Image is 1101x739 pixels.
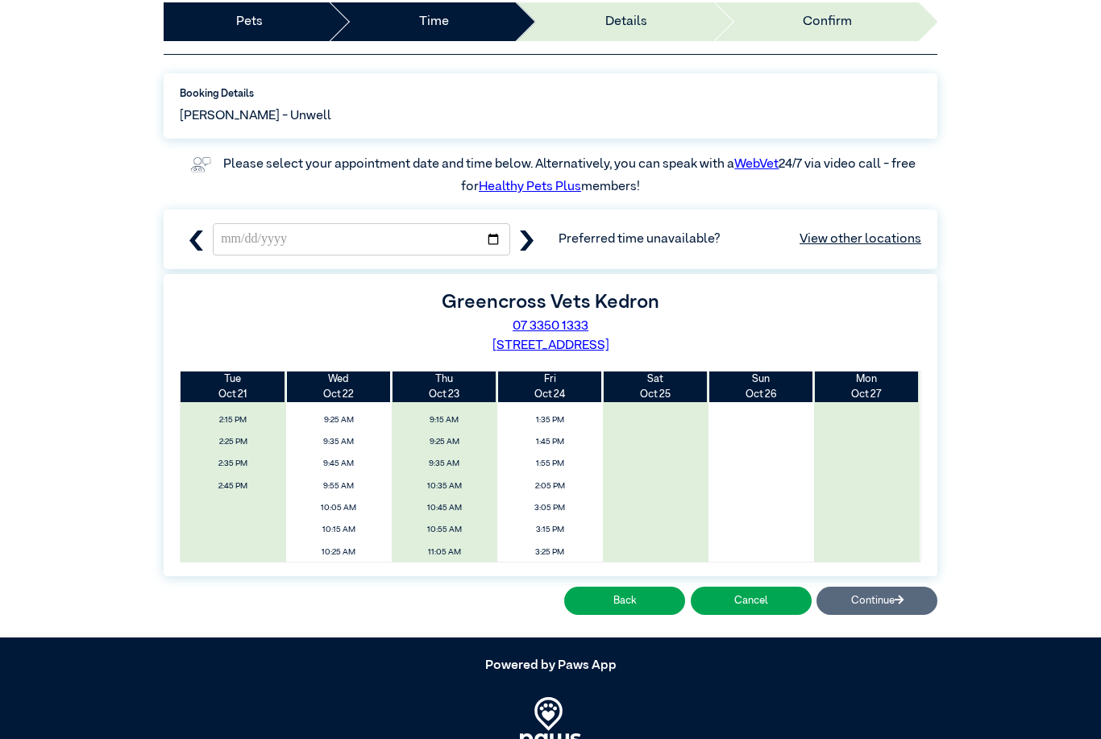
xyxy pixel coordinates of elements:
[501,455,598,473] span: 1:55 PM
[603,372,708,402] th: Oct 25
[291,521,388,539] span: 10:15 AM
[185,411,282,430] span: 2:15 PM
[501,411,598,430] span: 1:35 PM
[286,372,392,402] th: Oct 22
[501,477,598,496] span: 2:05 PM
[181,372,286,402] th: Oct 21
[291,477,388,496] span: 9:55 AM
[185,455,282,473] span: 2:35 PM
[236,12,263,31] a: Pets
[691,587,812,615] button: Cancel
[291,543,388,562] span: 10:25 AM
[180,106,331,126] span: [PERSON_NAME] - Unwell
[497,372,603,402] th: Oct 24
[291,433,388,451] span: 9:35 AM
[392,372,497,402] th: Oct 23
[559,230,921,249] span: Preferred time unavailable?
[800,230,921,249] a: View other locations
[564,587,685,615] button: Back
[164,658,937,674] h5: Powered by Paws App
[180,86,921,102] label: Booking Details
[291,455,388,473] span: 9:45 AM
[396,455,492,473] span: 9:35 AM
[396,499,492,517] span: 10:45 AM
[185,433,282,451] span: 2:25 PM
[223,158,918,193] label: Please select your appointment date and time below. Alternatively, you can speak with a 24/7 via ...
[396,433,492,451] span: 9:25 AM
[501,499,598,517] span: 3:05 PM
[291,499,388,517] span: 10:05 AM
[501,543,598,562] span: 3:25 PM
[185,477,282,496] span: 2:45 PM
[734,158,779,171] a: WebVet
[479,181,581,193] a: Healthy Pets Plus
[396,477,492,496] span: 10:35 AM
[185,152,216,177] img: vet
[814,372,920,402] th: Oct 27
[492,339,609,352] a: [STREET_ADDRESS]
[708,372,814,402] th: Oct 26
[501,433,598,451] span: 1:45 PM
[291,411,388,430] span: 9:25 AM
[442,293,659,312] label: Greencross Vets Kedron
[419,12,449,31] a: Time
[501,521,598,539] span: 3:15 PM
[513,320,588,333] a: 07 3350 1333
[396,521,492,539] span: 10:55 AM
[396,411,492,430] span: 9:15 AM
[396,543,492,562] span: 11:05 AM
